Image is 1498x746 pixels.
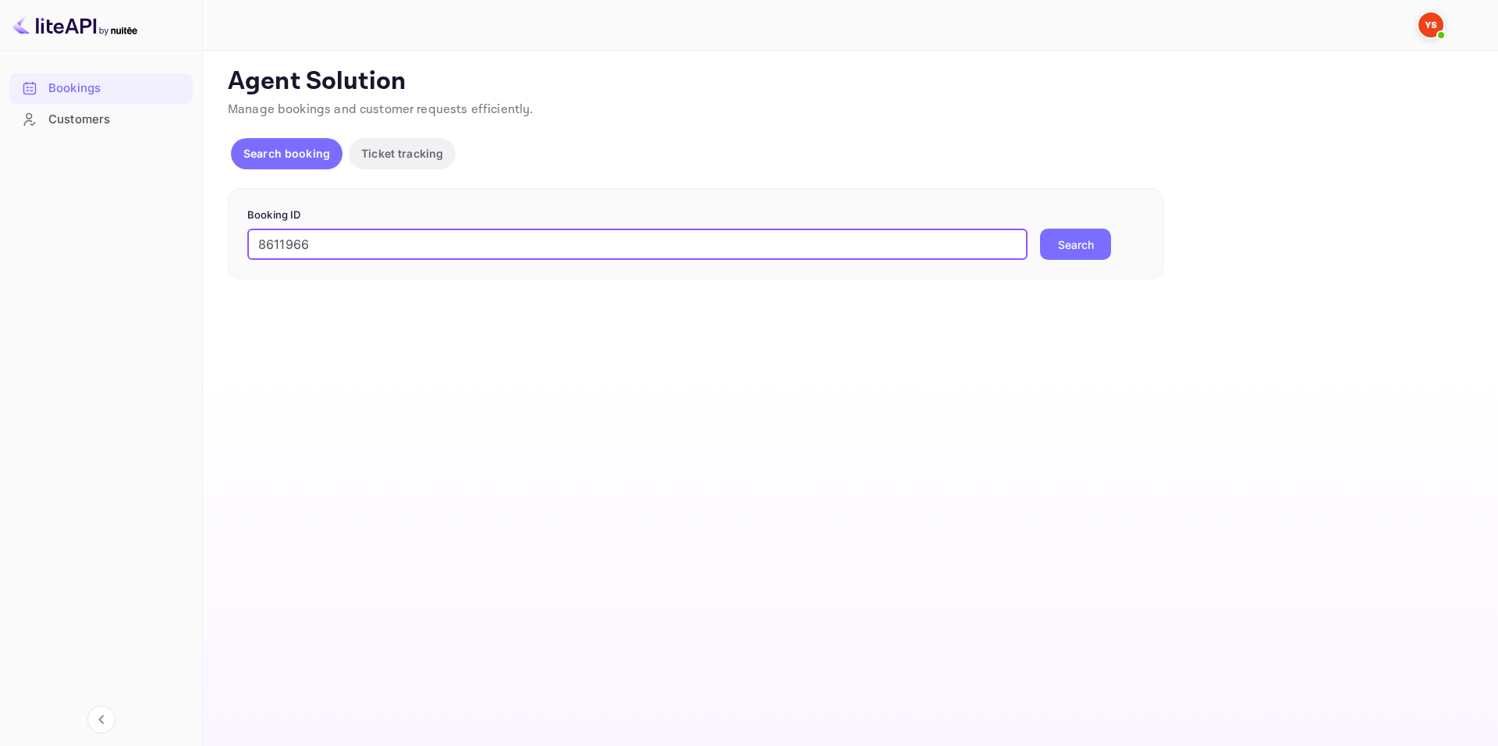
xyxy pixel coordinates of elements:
span: Manage bookings and customer requests efficiently. [228,101,534,118]
p: Ticket tracking [361,145,443,162]
p: Search booking [243,145,330,162]
button: Collapse navigation [87,705,115,734]
button: Search [1040,229,1111,260]
img: LiteAPI logo [12,12,137,37]
p: Agent Solution [228,66,1470,98]
input: Enter Booking ID (e.g., 63782194) [247,229,1028,260]
img: Yandex Support [1418,12,1443,37]
div: Customers [9,105,193,135]
a: Customers [9,105,193,133]
p: Booking ID [247,208,1145,223]
div: Customers [48,111,185,129]
div: Bookings [9,73,193,104]
a: Bookings [9,73,193,102]
div: Bookings [48,80,185,98]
